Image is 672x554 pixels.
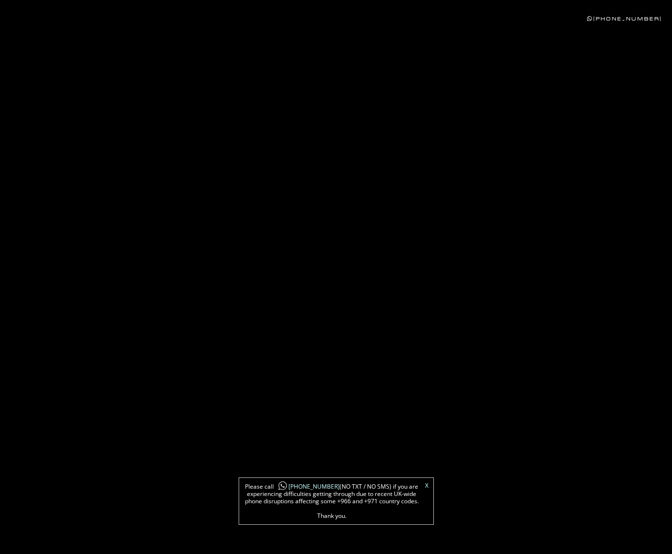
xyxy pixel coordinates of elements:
[274,482,340,491] a: [PHONE_NUMBER]
[587,16,662,22] a: [PHONE_NUMBER]
[10,6,75,11] div: Local Time 3:13 AM
[425,483,428,489] a: X
[244,483,420,519] span: Please call (NO TXT / NO SMS) if you are experiencing difficulties getting through due to recent ...
[587,6,662,12] a: [PHONE_NUMBER]
[278,481,287,491] img: whatsapp-icon1.png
